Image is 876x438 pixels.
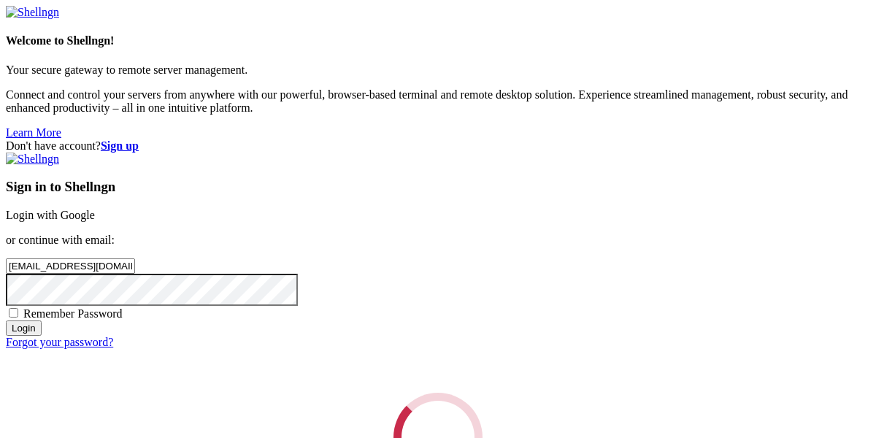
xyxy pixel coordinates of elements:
[6,209,95,221] a: Login with Google
[6,234,870,247] p: or continue with email:
[9,308,18,318] input: Remember Password
[6,126,61,139] a: Learn More
[6,153,59,166] img: Shellngn
[23,307,123,320] span: Remember Password
[6,88,870,115] p: Connect and control your servers from anywhere with our powerful, browser-based terminal and remo...
[6,6,59,19] img: Shellngn
[6,139,870,153] div: Don't have account?
[6,34,870,47] h4: Welcome to Shellngn!
[6,179,870,195] h3: Sign in to Shellngn
[101,139,139,152] a: Sign up
[6,336,113,348] a: Forgot your password?
[6,64,870,77] p: Your secure gateway to remote server management.
[6,320,42,336] input: Login
[6,258,135,274] input: Email address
